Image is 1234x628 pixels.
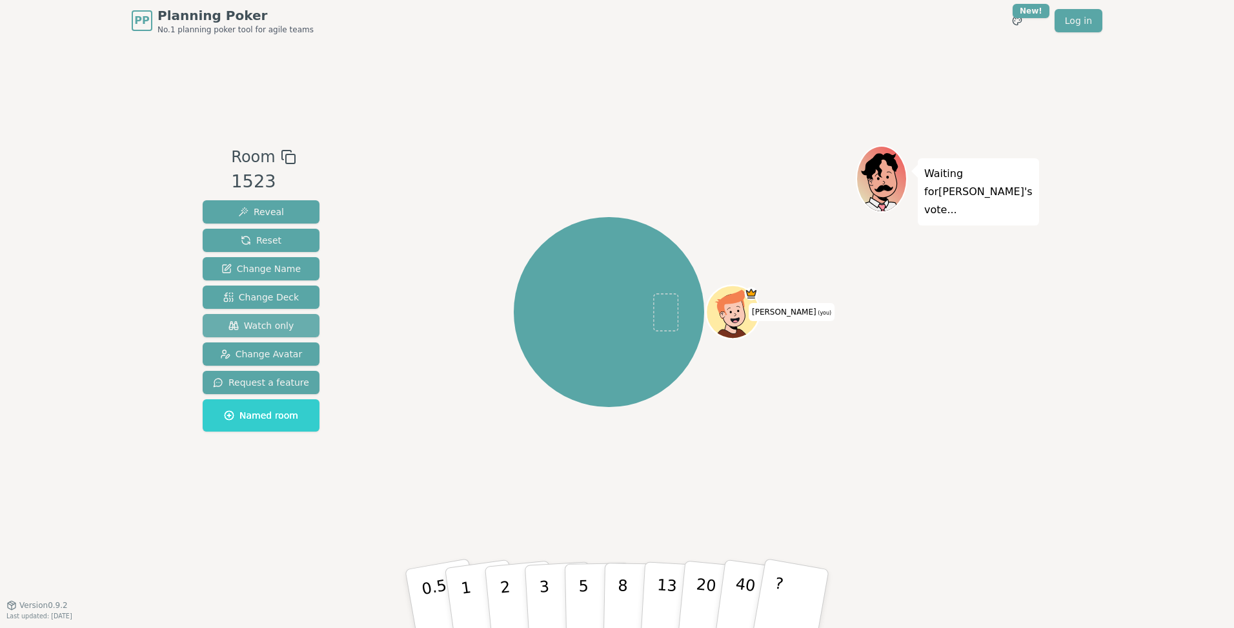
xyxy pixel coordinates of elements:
span: (you) [816,310,832,316]
div: New! [1013,4,1049,18]
button: Change Avatar [203,342,319,366]
a: Log in [1055,9,1102,32]
span: PP [134,13,149,28]
a: PPPlanning PokerNo.1 planning poker tool for agile teams [132,6,314,35]
button: Watch only [203,314,319,337]
span: Version 0.9.2 [19,600,68,611]
div: 1523 [231,169,296,195]
button: New! [1006,9,1029,32]
button: Reveal [203,200,319,224]
button: Named room [203,399,319,432]
button: Change Name [203,257,319,280]
span: Change Avatar [220,348,303,361]
button: Reset [203,229,319,252]
button: Version0.9.2 [6,600,68,611]
span: Named room [224,409,298,422]
p: Waiting for [PERSON_NAME] 's vote... [924,165,1033,219]
span: Watch only [228,319,294,332]
button: Request a feature [203,371,319,394]
span: Reset [241,234,281,247]
span: Last updated: [DATE] [6,612,72,620]
span: Reveal [238,205,284,218]
span: Todd is the host [745,287,758,300]
span: Change Name [221,262,301,275]
span: Change Deck [223,291,299,304]
span: Room [231,145,275,169]
span: Click to change your name [749,303,834,321]
span: Planning Poker [157,6,314,25]
span: No.1 planning poker tool for agile teams [157,25,314,35]
button: Click to change your avatar [708,287,758,337]
button: Change Deck [203,286,319,309]
span: Request a feature [213,376,309,389]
